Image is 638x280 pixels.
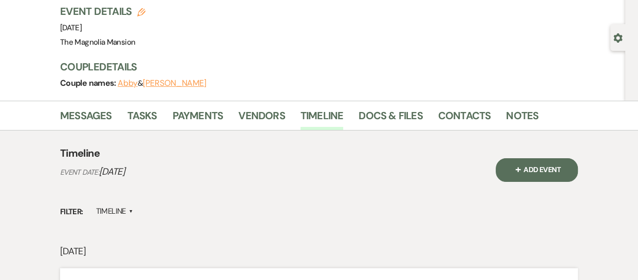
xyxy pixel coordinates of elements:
[60,244,578,259] p: [DATE]
[118,78,207,88] span: &
[60,78,118,88] span: Couple names:
[60,146,100,160] h4: Timeline
[60,107,112,130] a: Messages
[118,79,138,87] button: Abby
[438,107,491,130] a: Contacts
[60,206,83,218] span: Filter:
[238,107,285,130] a: Vendors
[613,32,623,42] button: Open lead details
[96,204,134,218] label: Timeline
[99,165,125,178] span: [DATE]
[496,158,578,182] button: Plus SignAdd Event
[60,60,615,74] h3: Couple Details
[513,164,523,174] span: Plus Sign
[173,107,223,130] a: Payments
[129,208,133,216] span: ▲
[127,107,157,130] a: Tasks
[60,167,99,177] span: Event Date:
[60,23,82,33] span: [DATE]
[506,107,538,130] a: Notes
[301,107,344,130] a: Timeline
[60,4,145,18] h3: Event Details
[143,79,207,87] button: [PERSON_NAME]
[60,37,135,47] span: The Magnolia Mansion
[359,107,422,130] a: Docs & Files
